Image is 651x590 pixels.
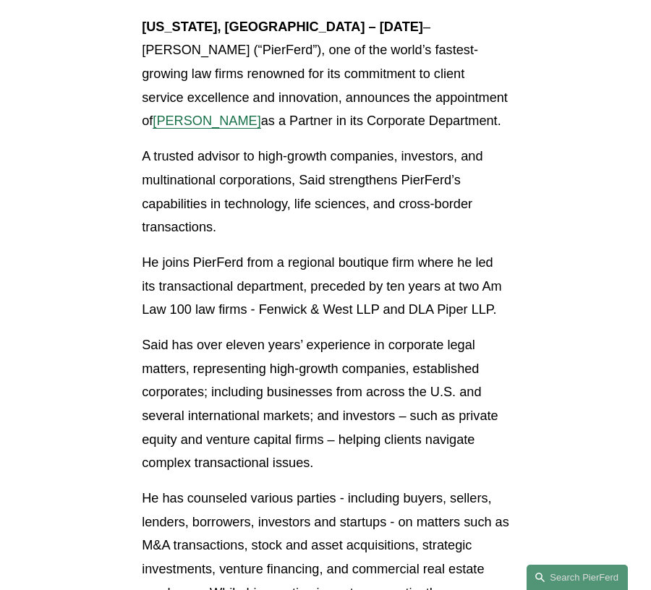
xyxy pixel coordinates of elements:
[142,15,509,133] p: – [PERSON_NAME] (“PierFerd”), one of the world’s fastest-growing law firms renowned for its commi...
[153,114,260,128] a: [PERSON_NAME]
[142,145,509,239] p: A trusted advisor to high-growth companies, investors, and multinational corporations, Said stren...
[142,333,509,475] p: Said has over eleven years’ experience in corporate legal matters, representing high-growth compa...
[142,251,509,322] p: He joins PierFerd from a regional boutique firm where he led its transactional department, preced...
[527,565,628,590] a: Search this site
[142,20,423,34] strong: [US_STATE], [GEOGRAPHIC_DATA] – [DATE]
